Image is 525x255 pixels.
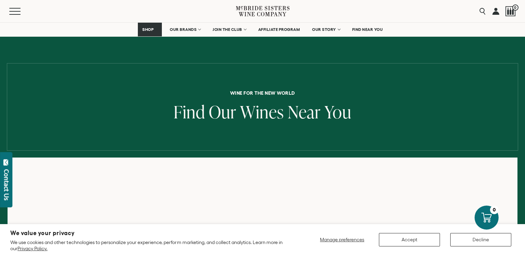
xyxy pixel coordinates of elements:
button: Decline [450,233,511,246]
a: FIND NEAR YOU [348,23,387,36]
span: OUR STORY [312,27,336,32]
span: Near [288,100,321,124]
h2: We value your privacy [10,230,290,236]
span: Wines [240,100,284,124]
a: JOIN THE CLUB [208,23,250,36]
span: Find [174,100,205,124]
button: Accept [379,233,440,246]
span: AFFILIATE PROGRAM [258,27,300,32]
span: You [324,100,351,124]
a: SHOP [138,23,162,36]
span: FIND NEAR YOU [352,27,383,32]
div: Contact Us [3,169,10,200]
a: OUR BRANDS [165,23,205,36]
a: OUR STORY [308,23,344,36]
span: Our [209,100,236,124]
span: Manage preferences [320,237,364,242]
div: 0 [490,206,499,214]
p: We use cookies and other technologies to personalize your experience, perform marketing, and coll... [10,239,290,252]
span: SHOP [142,27,154,32]
button: Mobile Menu Trigger [9,8,34,15]
a: Privacy Policy. [17,246,47,251]
span: JOIN THE CLUB [213,27,242,32]
span: OUR BRANDS [170,27,196,32]
button: Manage preferences [316,233,369,246]
a: AFFILIATE PROGRAM [254,23,305,36]
span: 0 [512,4,518,11]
